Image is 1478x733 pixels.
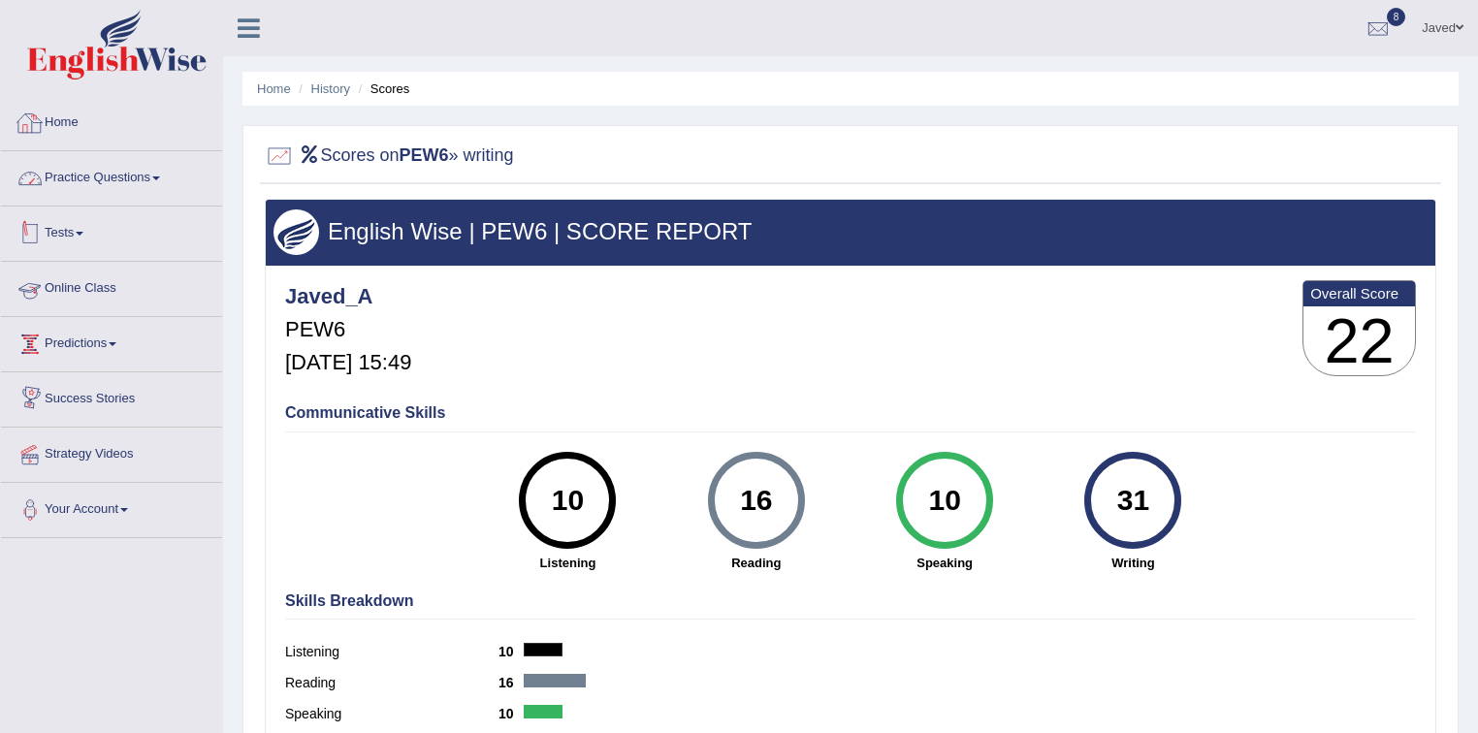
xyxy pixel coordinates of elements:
[1,428,222,476] a: Strategy Videos
[285,592,1416,610] h4: Skills Breakdown
[273,219,1428,244] h3: English Wise | PEW6 | SCORE REPORT
[285,404,1416,422] h4: Communicative Skills
[1,151,222,200] a: Practice Questions
[498,706,524,721] b: 10
[285,673,498,693] label: Reading
[498,644,524,659] b: 10
[285,285,411,308] h4: Javed_A
[1,483,222,531] a: Your Account
[1,317,222,366] a: Predictions
[498,675,524,690] b: 16
[1,262,222,310] a: Online Class
[1310,285,1408,302] b: Overall Score
[1,96,222,144] a: Home
[1098,460,1169,541] div: 31
[1048,554,1217,572] strong: Writing
[273,209,319,255] img: wings.png
[285,642,498,662] label: Listening
[721,460,791,541] div: 16
[672,554,841,572] strong: Reading
[1,372,222,421] a: Success Stories
[1,207,222,255] a: Tests
[1303,306,1415,376] h3: 22
[483,554,652,572] strong: Listening
[257,81,291,96] a: Home
[265,142,514,171] h2: Scores on » writing
[1387,8,1406,26] span: 8
[285,704,498,724] label: Speaking
[909,460,980,541] div: 10
[400,145,449,165] b: PEW6
[860,554,1029,572] strong: Speaking
[285,351,411,374] h5: [DATE] 15:49
[311,81,350,96] a: History
[285,318,411,341] h5: PEW6
[354,80,410,98] li: Scores
[532,460,603,541] div: 10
